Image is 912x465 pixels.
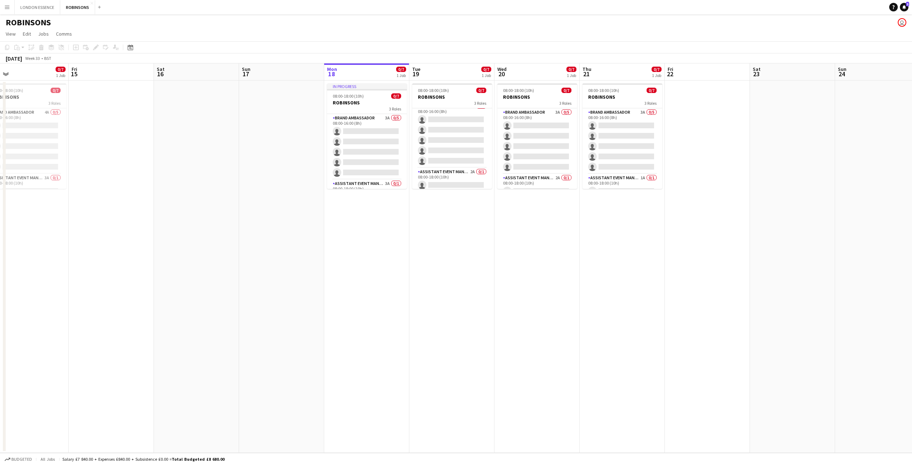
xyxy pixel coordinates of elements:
[56,31,72,37] span: Comms
[62,456,224,462] div: Salary £7 840.00 + Expenses £840.00 + Subsistence £0.00 =
[60,0,95,14] button: ROBINSONS
[44,56,51,61] div: BST
[900,3,908,11] a: 3
[24,56,41,61] span: Week 33
[172,456,224,462] span: Total Budgeted £8 680.00
[3,29,19,38] a: View
[39,456,56,462] span: All jobs
[35,29,52,38] a: Jobs
[898,18,906,27] app-user-avatar: Nisha Elliott
[6,55,22,62] div: [DATE]
[15,0,60,14] button: LONDON ESSENCE
[23,31,31,37] span: Edit
[38,31,49,37] span: Jobs
[11,457,32,462] span: Budgeted
[20,29,34,38] a: Edit
[6,31,16,37] span: View
[4,455,33,463] button: Budgeted
[6,17,51,28] h1: ROBINSONS
[906,2,909,6] span: 3
[53,29,75,38] a: Comms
